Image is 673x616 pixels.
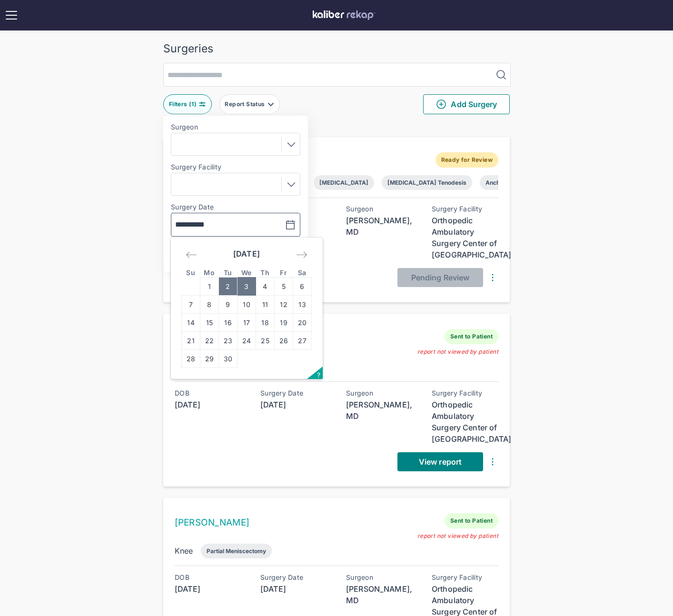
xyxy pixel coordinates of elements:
[275,278,293,296] td: Friday, September 5, 2025
[260,583,327,595] div: [DATE]
[186,268,195,277] small: Su
[200,296,219,314] td: Monday, September 8, 2025
[275,332,293,350] td: Friday, September 26, 2025
[432,205,498,213] div: Surgery Facility
[419,457,462,467] span: View report
[200,350,219,368] td: Monday, September 29, 2025
[411,273,469,282] span: Pending Review
[182,296,200,314] td: Sunday, September 7, 2025
[260,389,327,397] div: Surgery Date
[219,350,238,368] td: Tuesday, September 30, 2025
[169,100,198,108] div: Filters ( 1 )
[175,399,241,410] div: [DATE]
[4,8,19,23] img: open menu icon
[175,517,249,528] a: [PERSON_NAME]
[432,389,498,397] div: Surgery Facility
[487,456,498,467] img: DotsThreeVertical.31cb0eda.svg
[280,268,287,277] small: Fr
[275,296,293,314] td: Friday, September 12, 2025
[417,532,498,540] div: report not viewed by patient
[298,268,307,277] small: Sa
[219,296,238,314] td: Tuesday, September 9, 2025
[432,215,498,260] div: Orthopedic Ambulatory Surgery Center of [GEOGRAPHIC_DATA]
[293,314,312,332] td: Saturday, September 20, 2025
[445,513,498,528] span: Sent to Patient
[200,314,219,332] td: Monday, September 15, 2025
[293,332,312,350] td: Saturday, September 27, 2025
[293,278,312,296] td: Saturday, September 6, 2025
[256,278,275,296] td: Thursday, September 4, 2025
[200,278,219,296] td: Monday, September 1, 2025
[171,203,300,211] label: Surgery Date
[225,100,267,108] div: Report Status
[182,350,200,368] td: Sunday, September 28, 2025
[293,296,312,314] td: Saturday, September 13, 2025
[198,100,206,108] img: faders-horizontal-teal.edb3eaa8.svg
[317,371,320,379] span: ?
[432,399,498,445] div: Orthopedic Ambulatory Surgery Center of [GEOGRAPHIC_DATA]
[432,574,498,581] div: Surgery Facility
[346,205,413,213] div: Surgeon
[417,348,498,356] div: report not viewed by patient
[256,314,275,332] td: Thursday, September 18, 2025
[292,246,312,263] div: Move forward to switch to the next month.
[241,268,252,277] small: We
[397,268,483,287] button: Pending Review
[256,296,275,314] td: Thursday, September 11, 2025
[346,583,413,606] div: [PERSON_NAME], MD
[175,389,241,397] div: DOB
[346,574,413,581] div: Surgeon
[260,574,327,581] div: Surgery Date
[207,547,266,555] div: Partial Meniscectomy
[219,94,280,114] button: Report Status
[171,163,300,171] label: Surgery Facility
[435,99,497,110] span: Add Surgery
[423,94,510,114] button: Add Surgery
[171,238,322,379] div: Calendar
[397,452,483,471] a: View report
[346,399,413,422] div: [PERSON_NAME], MD
[256,332,275,350] td: Thursday, September 25, 2025
[307,367,323,379] button: Open the keyboard shortcuts panel.
[313,10,376,20] img: kaliber labs logo
[219,278,238,296] td: Tuesday, September 2, 2025
[275,314,293,332] td: Friday, September 19, 2025
[219,332,238,350] td: Tuesday, September 23, 2025
[319,179,368,186] div: [MEDICAL_DATA]
[487,272,498,283] img: DotsThreeVertical.31cb0eda.svg
[238,296,256,314] td: Wednesday, September 10, 2025
[224,268,232,277] small: Tu
[163,122,510,133] div: 4 entries
[445,329,498,344] span: Sent to Patient
[260,268,269,277] small: Th
[182,314,200,332] td: Sunday, September 14, 2025
[238,314,256,332] td: Wednesday, September 17, 2025
[175,574,241,581] div: DOB
[182,332,200,350] td: Sunday, September 21, 2025
[163,94,212,114] button: Filters (1)
[219,314,238,332] td: Tuesday, September 16, 2025
[435,99,447,110] img: PlusCircleGreen.5fd88d77.svg
[171,123,300,131] label: Surgeon
[267,100,275,108] img: filter-caret-down-grey.b3560631.svg
[238,278,256,296] td: Selected. Wednesday, September 3, 2025
[495,69,507,80] img: MagnifyingGlass.1dc66aab.svg
[485,179,592,186] div: Anchoring of [MEDICAL_DATA] tendon
[200,332,219,350] td: Monday, September 22, 2025
[175,545,193,556] div: Knee
[175,583,241,595] div: [DATE]
[204,268,215,277] small: Mo
[260,399,327,410] div: [DATE]
[238,332,256,350] td: Wednesday, September 24, 2025
[163,42,510,55] div: Surgeries
[435,152,498,168] span: Ready for Review
[387,179,466,186] div: [MEDICAL_DATA] Tenodesis
[346,389,413,397] div: Surgeon
[346,215,413,238] div: [PERSON_NAME], MD
[181,246,201,263] div: Move backward to switch to the previous month.
[233,249,260,258] strong: [DATE]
